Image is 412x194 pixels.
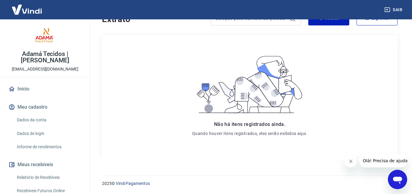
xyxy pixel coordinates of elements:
h4: Extrato [102,13,203,25]
img: ec7a3d8a-4c9b-47c6-a75b-6af465cb6968.jpeg [33,24,57,48]
span: Não há itens registrados ainda. [214,121,285,127]
iframe: Fechar mensagem [345,155,357,167]
p: Adamá Tecidos | [PERSON_NAME] [5,51,85,64]
button: Sair [383,4,405,15]
a: Vindi Pagamentos [116,181,150,186]
iframe: Mensagem da empresa [359,154,407,167]
a: Informe de rendimentos [14,141,83,153]
a: Início [7,82,83,96]
a: Dados de login [14,127,83,140]
span: Olá! Precisa de ajuda? [4,4,51,9]
iframe: Botão para abrir a janela de mensagens [388,170,407,189]
button: Meu cadastro [7,100,83,114]
img: Vindi [7,0,46,19]
p: 2025 © [102,180,398,187]
p: Quando houver itens registrados, eles serão exibidos aqui. [192,130,307,136]
p: [EMAIL_ADDRESS][DOMAIN_NAME] [12,66,78,72]
button: Meus recebíveis [7,158,83,171]
a: Dados da conta [14,114,83,126]
a: Relatório de Recebíveis [14,171,83,184]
